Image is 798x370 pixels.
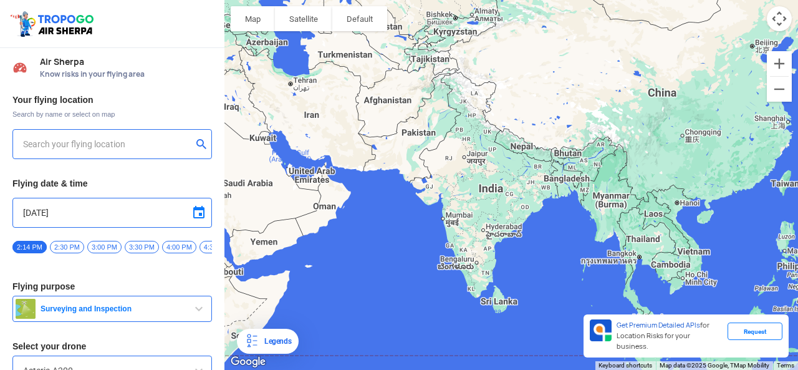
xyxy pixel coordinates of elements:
span: 4:30 PM [199,241,234,253]
div: for Location Risks for your business. [612,319,728,353]
button: Zoom in [767,51,792,76]
a: Open this area in Google Maps (opens a new window) [228,354,269,370]
img: Premium APIs [590,319,612,341]
span: Surveying and Inspection [36,304,191,314]
button: Show street map [231,6,275,31]
button: Keyboard shortcuts [598,361,652,370]
h3: Flying purpose [12,282,212,291]
div: Legends [259,334,291,349]
input: Search your flying location [23,137,192,152]
span: Air Sherpa [40,57,212,67]
button: Zoom out [767,77,792,102]
span: 2:14 PM [12,241,47,253]
h3: Select your drone [12,342,212,351]
button: Map camera controls [767,6,792,31]
span: 4:00 PM [162,241,196,253]
img: ic_tgdronemaps.svg [9,9,98,38]
img: Risk Scores [12,60,27,75]
img: survey.png [16,299,36,319]
img: Legends [244,334,259,349]
a: Terms [777,362,794,369]
img: Google [228,354,269,370]
span: 2:30 PM [50,241,84,253]
span: Get Premium Detailed APIs [617,321,700,329]
span: 3:30 PM [125,241,159,253]
h3: Your flying location [12,95,212,104]
span: Map data ©2025 Google, TMap Mobility [660,362,769,369]
input: Select Date [23,205,201,220]
h3: Flying date & time [12,179,212,188]
span: 3:00 PM [87,241,122,253]
button: Show satellite imagery [275,6,332,31]
div: Request [728,323,782,340]
span: Know risks in your flying area [40,69,212,79]
span: Search by name or select on map [12,109,212,119]
button: Surveying and Inspection [12,296,212,322]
